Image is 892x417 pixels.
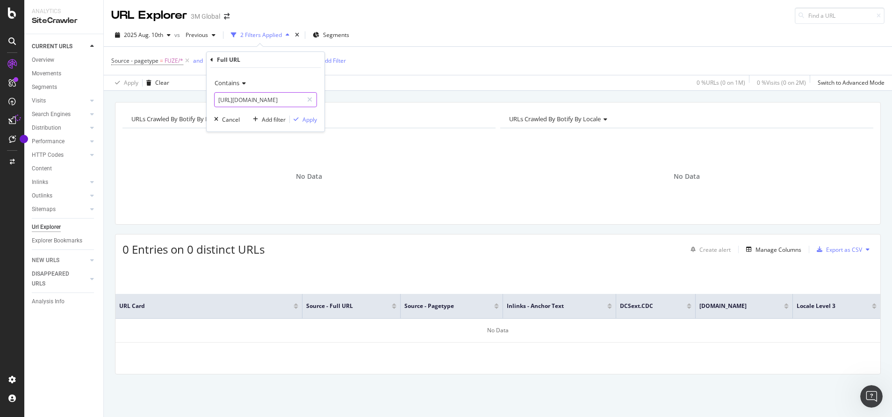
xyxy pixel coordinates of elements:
button: Export as CSV [813,242,862,257]
div: NEW URLS [32,256,59,265]
div: Analytics [32,7,96,15]
span: URLs Crawled By Botify By pagetype [131,115,231,123]
div: Content [32,164,52,174]
button: Apply [111,75,138,90]
button: and [193,56,203,65]
button: Segments [309,28,353,43]
span: = [160,57,163,65]
span: DCSext.CDC [620,302,673,310]
div: Export as CSV [826,246,862,254]
div: Overview [32,55,54,65]
a: CURRENT URLS [32,42,87,51]
div: times [293,30,301,40]
a: HTTP Codes [32,150,87,160]
button: Add Filter [309,55,346,66]
button: Previous [182,28,219,43]
div: Switch to Advanced Mode [818,79,885,87]
div: Full URL [217,56,240,64]
div: Inlinks [32,177,48,187]
span: Source - pagetype [111,57,158,65]
div: Visits [32,96,46,106]
button: Create alert [687,242,731,257]
span: Contains [215,79,239,87]
a: DISAPPEARED URLS [32,269,87,289]
a: Inlinks [32,177,87,187]
div: Apply [124,79,138,87]
a: Visits [32,96,87,106]
div: Outlinks [32,191,52,201]
a: Search Engines [32,110,87,119]
span: Inlinks - Anchor Text [507,302,593,310]
span: Source - Full URL [306,302,378,310]
a: Analysis Info [32,297,97,307]
div: 0 % URLs ( 0 on 1M ) [697,79,745,87]
h4: URLs Crawled By Botify By locale [507,111,865,126]
a: Overview [32,55,97,65]
span: FUZE/* [165,54,183,67]
div: Create alert [699,246,731,254]
a: Content [32,164,97,174]
input: Find a URL [795,7,885,24]
div: No Data [115,319,880,343]
button: Apply [290,115,317,124]
div: Clear [155,79,169,87]
div: Add filter [262,116,286,124]
span: 0 Entries on 0 distinct URLs [122,241,265,257]
a: Performance [32,137,87,146]
div: DISAPPEARED URLS [32,269,79,289]
button: Manage Columns [742,244,801,255]
div: and [193,57,203,65]
button: Switch to Advanced Mode [814,75,885,90]
div: Movements [32,69,61,79]
span: URLs Crawled By Botify By locale [509,115,601,123]
div: arrow-right-arrow-left [224,13,230,20]
span: locale Level 3 [797,302,858,310]
span: Segments [323,31,349,39]
div: SiteCrawler [32,15,96,26]
div: Analysis Info [32,297,65,307]
div: Segments [32,82,57,92]
div: CURRENT URLS [32,42,72,51]
a: Outlinks [32,191,87,201]
div: HTTP Codes [32,150,64,160]
span: 2025 Aug. 10th [124,31,163,39]
button: Cancel [210,115,240,124]
span: No Data [296,172,322,181]
a: Movements [32,69,97,79]
a: Segments [32,82,97,92]
a: Sitemaps [32,205,87,214]
h4: URLs Crawled By Botify By pagetype [129,111,487,126]
span: [DOMAIN_NAME] [699,302,770,310]
span: Source - pagetype [404,302,480,310]
span: vs [174,31,182,39]
div: 2 Filters Applied [240,31,282,39]
a: NEW URLS [32,256,87,265]
button: Add filter [249,115,286,124]
button: 2025 Aug. 10th [111,28,174,43]
div: Explorer Bookmarks [32,236,82,246]
div: Distribution [32,123,61,133]
span: URL Card [119,302,291,310]
div: Manage Columns [755,246,801,254]
span: No Data [674,172,700,181]
a: Distribution [32,123,87,133]
a: Explorer Bookmarks [32,236,97,246]
div: Url Explorer [32,222,61,232]
div: Cancel [222,116,240,124]
div: Sitemaps [32,205,56,214]
div: 0 % Visits ( 0 on 2M ) [757,79,806,87]
div: Add Filter [321,57,346,65]
div: Search Engines [32,110,71,119]
div: 3M Global [191,12,220,21]
div: Apply [302,116,317,124]
div: Tooltip anchor [20,135,28,143]
div: URL Explorer [111,7,187,23]
iframe: Intercom live chat [860,385,883,408]
button: 2 Filters Applied [227,28,293,43]
a: Url Explorer [32,222,97,232]
span: Previous [182,31,208,39]
button: Clear [143,75,169,90]
div: Performance [32,137,65,146]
